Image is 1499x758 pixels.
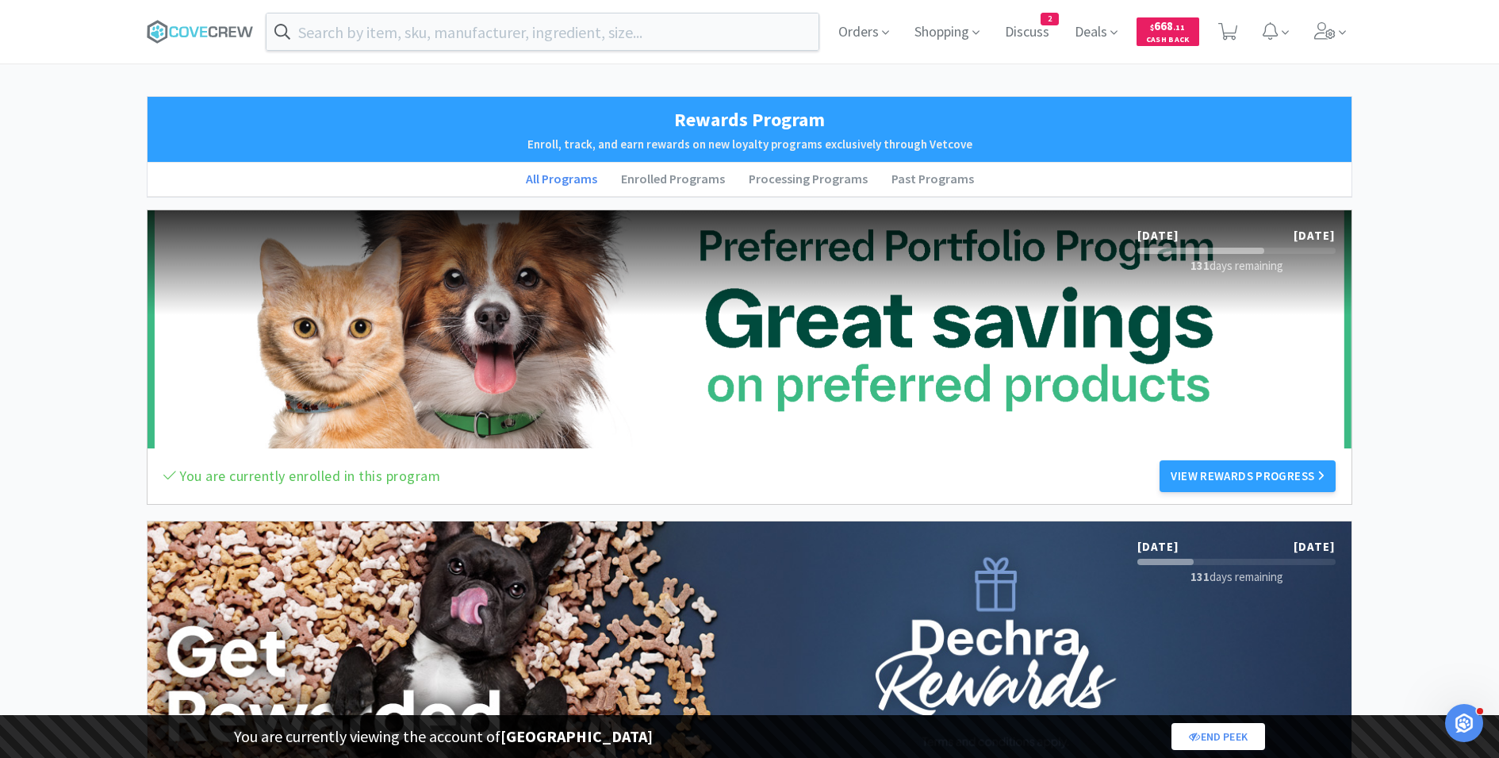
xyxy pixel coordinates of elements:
li: All Programs [514,163,609,196]
iframe: Intercom live chat [1445,704,1483,742]
strong: [GEOGRAPHIC_DATA] [500,726,653,746]
a: End Peek [1171,723,1265,750]
span: $ [1150,22,1154,33]
li: Past Programs [880,163,986,196]
p: days remaining [1137,568,1336,587]
h2: [DATE] [1137,537,1179,556]
li: Enrolled Programs [609,163,737,196]
a: $668.11Cash Back [1137,10,1199,53]
h2: [DATE] [1294,537,1336,556]
div: You are currently enrolled in this program [163,465,440,488]
span: 2 [1041,13,1058,25]
strong: 131 [1190,258,1210,273]
h2: Enroll, track, and earn rewards on new loyalty programs exclusively through Vetcove [155,135,1344,154]
a: Discuss2 [999,25,1056,40]
span: 668 [1150,18,1185,33]
span: . 11 [1173,22,1185,33]
strong: 131 [1190,569,1210,584]
h2: [DATE] [1137,226,1179,245]
h2: [DATE] [1294,226,1336,245]
p: days remaining [1137,256,1336,275]
input: Search by item, sku, manufacturer, ingredient, size... [266,13,819,50]
a: [DATE][DATE]131days remaining You are currently enrolled in this programView Rewards Progress [147,210,1352,505]
span: Cash Back [1146,36,1190,46]
li: Processing Programs [737,163,880,196]
p: You are currently viewing the account of [234,724,653,749]
button: View Rewards Progress [1160,460,1336,492]
h1: Rewards Program [155,105,1344,135]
